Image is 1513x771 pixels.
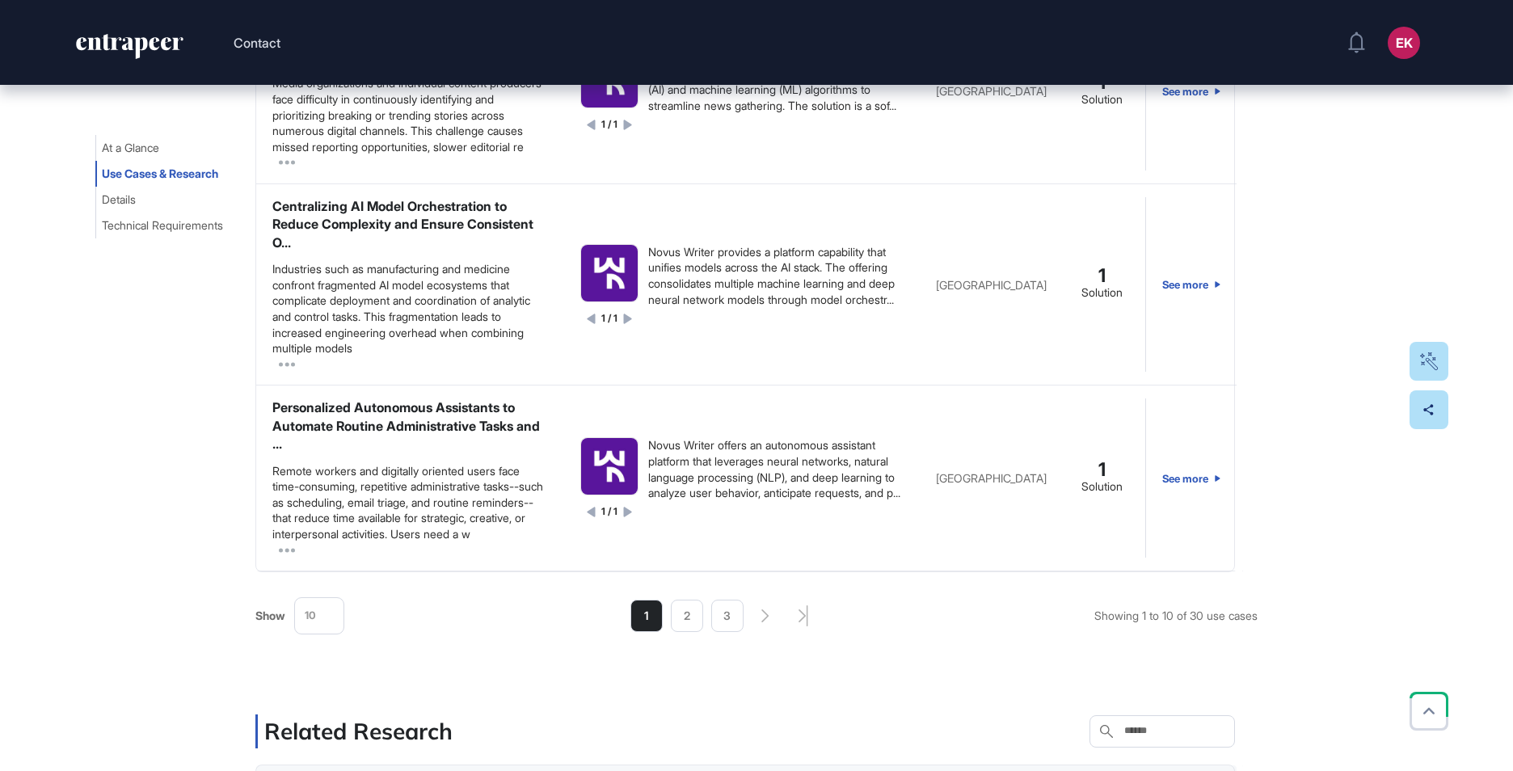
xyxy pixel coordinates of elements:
[264,714,453,748] p: Related Research
[74,34,185,65] a: entrapeer-logo
[1098,268,1106,284] span: 1
[95,135,166,161] button: At a Glance
[102,167,218,180] span: Use Cases & Research
[272,463,548,542] div: Remote workers and digitally oriented users face time-consuming, repetitive administrative tasks-...
[1162,398,1220,558] a: See more
[255,609,285,622] span: Show
[936,279,1041,291] div: [GEOGRAPHIC_DATA]
[936,472,1041,484] div: [GEOGRAPHIC_DATA]
[272,261,548,356] div: Industries such as manufacturing and medicine confront fragmented AI model ecosystems that compli...
[580,437,638,495] a: image
[95,161,225,187] button: Use Cases & Research
[102,193,136,206] span: Details
[1162,197,1220,372] a: See more
[601,118,617,132] div: 1 / 1
[95,187,142,213] button: Details
[581,438,638,495] img: image
[601,505,617,519] div: 1 / 1
[1081,92,1123,107] div: Solution
[1098,75,1106,91] span: 1
[102,219,223,232] span: Technical Requirements
[580,244,638,302] a: image
[102,141,159,154] span: At a Glance
[234,32,280,53] button: Contact
[1081,285,1123,301] div: Solution
[630,600,663,632] li: 1
[761,609,769,622] div: search-pagination-next-button
[936,85,1041,97] div: [GEOGRAPHIC_DATA]
[1098,462,1106,478] span: 1
[272,197,548,251] div: Centralizing AI Model Orchestration to Reduce Complexity and Ensure Consistent O...
[1162,11,1220,171] a: See more
[305,609,316,621] span: 10
[711,600,744,632] li: 3
[648,437,904,500] div: Novus Writer offers an autonomous assistant platform that leverages neural networks, natural lang...
[95,213,230,238] button: Technical Requirements
[581,245,638,301] img: image
[272,398,548,453] div: Personalized Autonomous Assistants to Automate Routine Administrative Tasks and ...
[799,605,808,626] div: search-pagination-last-page-button
[671,600,703,632] li: 2
[601,312,617,326] div: 1 / 1
[1094,609,1258,622] div: Showing 1 to 10 of 30 use cases
[1388,27,1420,59] button: EK
[272,75,548,154] div: Media organizations and individual content producers face difficulty in continuously identifying ...
[648,244,904,307] div: Novus Writer provides a platform capability that unifies models across the AI stack. The offering...
[1081,479,1123,495] div: Solution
